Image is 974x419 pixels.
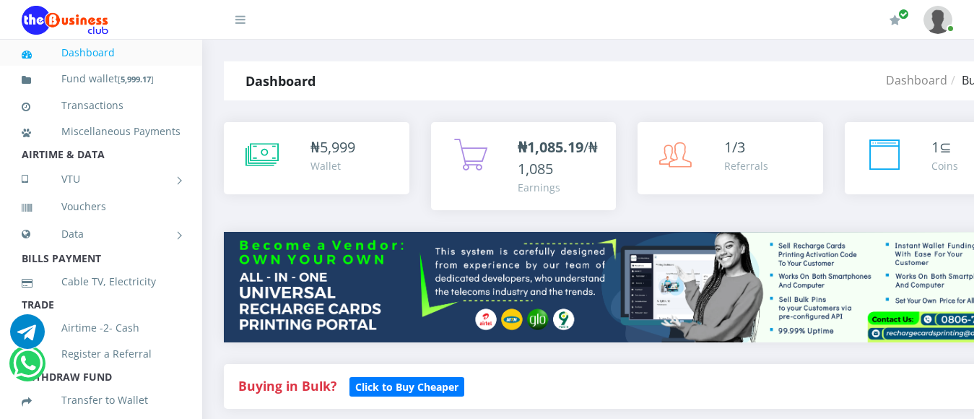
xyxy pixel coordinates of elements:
a: Transactions [22,89,181,122]
a: Data [22,216,181,252]
div: Wallet [310,158,355,173]
img: User [923,6,952,34]
a: ₦1,085.19/₦1,085 Earnings [431,122,617,210]
b: 5,999.17 [121,74,151,85]
a: Miscellaneous Payments [22,115,181,148]
a: Dashboard [22,36,181,69]
strong: Buying in Bulk? [238,377,336,394]
a: ₦5,999 Wallet [224,122,409,194]
span: 1/3 [724,137,745,157]
a: Airtime -2- Cash [22,311,181,345]
div: Referrals [724,158,768,173]
a: Chat for support [10,325,45,349]
img: Logo [22,6,108,35]
a: Click to Buy Cheaper [349,377,464,394]
b: ₦1,085.19 [518,137,583,157]
span: /₦1,085 [518,137,598,178]
strong: Dashboard [245,72,316,90]
span: Renew/Upgrade Subscription [898,9,909,20]
div: Earnings [518,180,602,195]
div: Coins [931,158,958,173]
a: VTU [22,161,181,197]
span: 5,999 [320,137,355,157]
a: Cable TV, Electricity [22,265,181,298]
a: Transfer to Wallet [22,384,181,417]
a: Fund wallet[5,999.17] [22,62,181,96]
div: ₦ [310,137,355,158]
a: Vouchers [22,190,181,223]
a: 1/3 Referrals [638,122,823,194]
a: Register a Referral [22,337,181,371]
a: Chat for support [13,357,43,381]
span: 1 [931,137,939,157]
b: Click to Buy Cheaper [355,380,458,394]
i: Renew/Upgrade Subscription [890,14,900,26]
small: [ ] [118,74,154,85]
div: ⊆ [931,137,958,158]
a: Dashboard [886,72,947,88]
